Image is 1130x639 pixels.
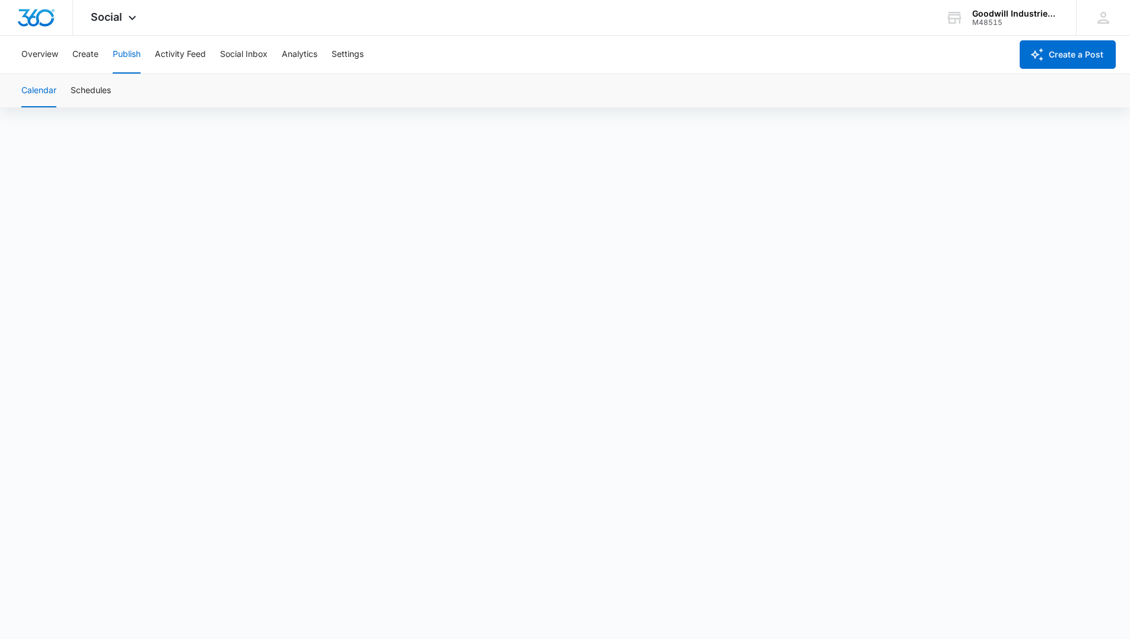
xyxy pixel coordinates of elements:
button: Create a Post [1020,40,1116,69]
button: Social Inbox [220,36,268,74]
div: account name [972,9,1059,18]
button: Publish [113,36,141,74]
button: Calendar [21,74,56,107]
button: Create [72,36,98,74]
span: Social [91,11,122,23]
div: account id [972,18,1059,27]
button: Schedules [71,74,111,107]
button: Overview [21,36,58,74]
button: Activity Feed [155,36,206,74]
button: Settings [332,36,364,74]
button: Analytics [282,36,317,74]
